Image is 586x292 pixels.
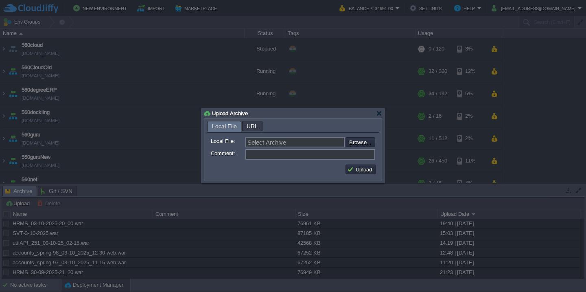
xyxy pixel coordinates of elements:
iframe: chat widget [552,259,578,284]
span: URL [247,121,258,131]
label: Local File: [211,137,245,145]
span: Local File [212,121,237,132]
label: Comment: [211,149,245,158]
button: Upload [347,166,374,173]
span: Upload Archive [212,110,248,116]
